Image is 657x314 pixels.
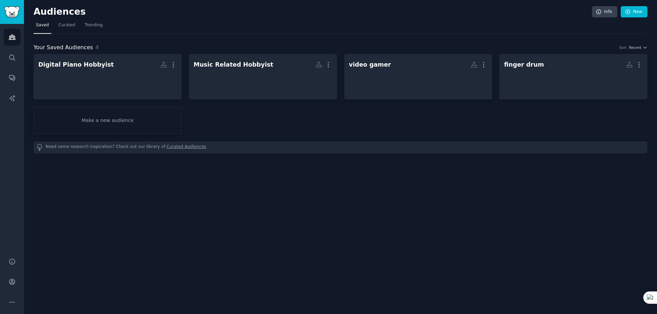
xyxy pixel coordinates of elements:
span: Saved [36,22,49,28]
button: Recent [629,45,647,50]
a: Digital Piano Hobbyist [34,54,182,99]
div: Music Related Hobbyist [194,60,273,69]
span: Your Saved Audiences [34,43,93,52]
a: Music Related Hobbyist [189,54,337,99]
a: Saved [34,20,51,34]
div: finger drum [504,60,544,69]
div: Digital Piano Hobbyist [38,60,114,69]
a: New [621,6,647,18]
a: Info [592,6,617,18]
a: Curated Audiences [167,144,206,151]
div: Sort [619,45,627,50]
img: GummySearch logo [4,6,20,18]
span: Trending [85,22,103,28]
div: video gamer [349,60,391,69]
span: Recent [629,45,641,50]
div: Need some research inspiration? Check out our library of [34,141,647,153]
a: Curated [56,20,78,34]
a: Trending [82,20,105,34]
a: finger drum [499,54,647,99]
span: Curated [59,22,75,28]
h2: Audiences [34,6,592,17]
a: Make a new audience [34,107,182,134]
span: 4 [95,44,99,51]
a: video gamer [344,54,492,99]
